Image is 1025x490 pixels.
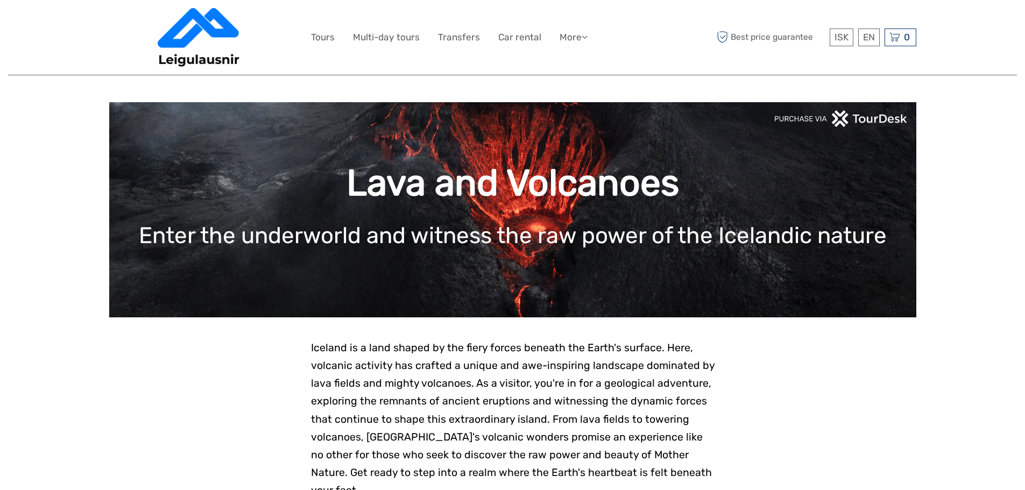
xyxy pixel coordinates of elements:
[158,8,239,67] img: 3237-1562bb6b-eaa9-480f-8daa-79aa4f7f02e6_logo_big.png
[498,30,541,45] a: Car rental
[125,161,900,205] h1: Lava and Volcanoes
[902,32,911,42] span: 0
[438,30,480,45] a: Transfers
[560,30,588,45] a: More
[858,29,880,46] div: EN
[353,30,420,45] a: Multi-day tours
[835,32,849,42] span: ISK
[715,29,827,46] span: Best price guarantee
[125,222,900,249] h1: Enter the underworld and witness the raw power of the Icelandic nature
[311,30,335,45] a: Tours
[774,110,908,127] img: PurchaseViaTourDeskwhite.png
